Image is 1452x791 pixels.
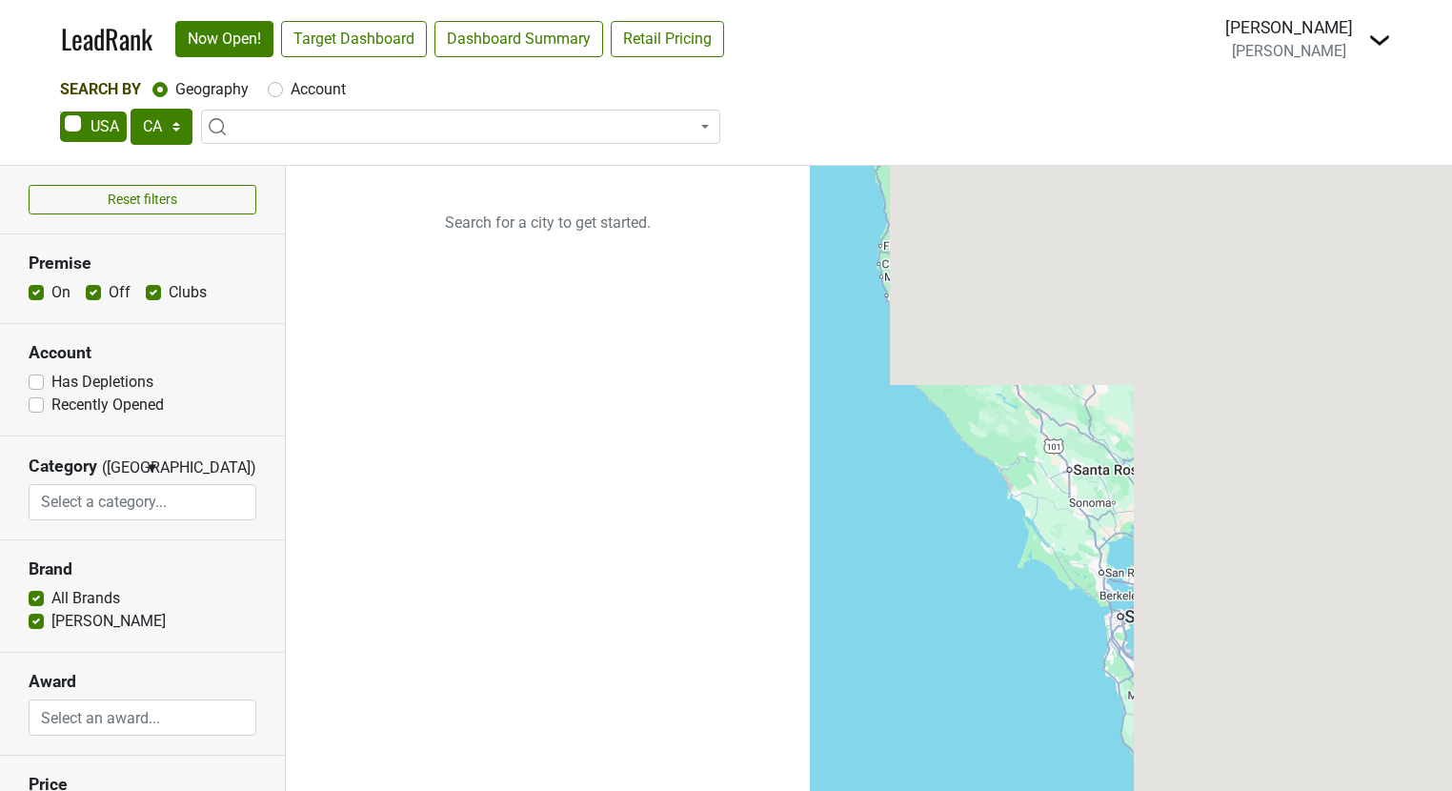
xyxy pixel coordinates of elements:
[51,281,71,304] label: On
[60,80,141,98] span: Search By
[291,78,346,101] label: Account
[29,456,97,477] h3: Category
[611,21,724,57] a: Retail Pricing
[29,185,256,214] button: Reset filters
[29,343,256,363] h3: Account
[29,672,256,692] h3: Award
[51,371,153,394] label: Has Depletions
[29,559,256,579] h3: Brand
[29,254,256,274] h3: Premise
[51,394,164,416] label: Recently Opened
[169,281,207,304] label: Clubs
[109,281,131,304] label: Off
[30,700,255,736] input: Select an award...
[51,587,120,610] label: All Brands
[175,21,273,57] a: Now Open!
[175,78,249,101] label: Geography
[1368,29,1391,51] img: Dropdown Menu
[102,456,140,484] span: ([GEOGRAPHIC_DATA])
[1232,42,1346,60] span: [PERSON_NAME]
[286,166,810,280] p: Search for a city to get started.
[145,459,159,477] span: ▼
[1225,15,1353,40] div: [PERSON_NAME]
[434,21,603,57] a: Dashboard Summary
[281,21,427,57] a: Target Dashboard
[61,19,152,59] a: LeadRank
[30,484,255,520] input: Select a category...
[51,610,166,633] label: [PERSON_NAME]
